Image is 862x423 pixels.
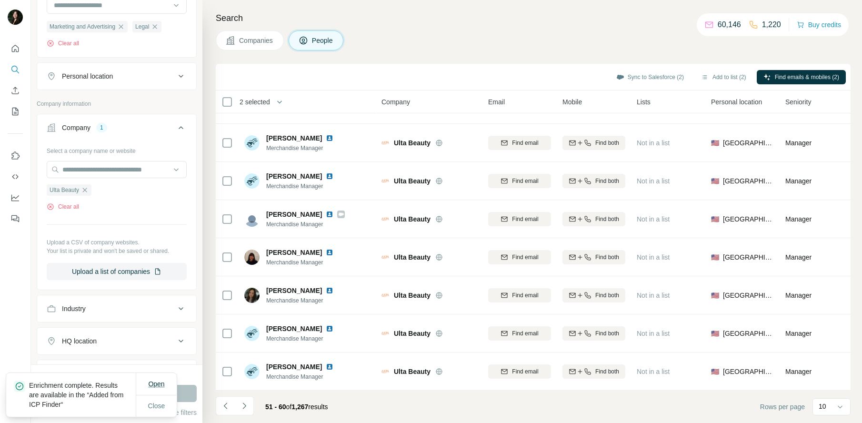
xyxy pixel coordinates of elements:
h4: Search [216,11,851,25]
button: Industry [37,297,196,320]
span: 1,267 [291,403,308,411]
span: Email [488,97,505,107]
span: [PERSON_NAME] [266,171,322,181]
img: Logo of Ulta Beauty [381,177,389,185]
button: Find both [562,212,625,226]
span: Ulta Beauty [394,252,431,262]
span: Mobile [562,97,582,107]
span: [GEOGRAPHIC_DATA] [723,367,774,376]
span: [GEOGRAPHIC_DATA] [723,138,774,148]
button: Find both [562,364,625,379]
span: Manager [785,368,812,375]
span: Not in a list [637,330,670,337]
img: Avatar [8,10,23,25]
span: Find email [512,329,538,338]
span: [GEOGRAPHIC_DATA] [723,291,774,300]
span: Not in a list [637,215,670,223]
span: Merchandise Manager [266,373,345,381]
img: LinkedIn logo [326,325,333,332]
button: Find both [562,136,625,150]
span: Find both [595,215,619,223]
button: Annual revenue ($) [37,362,196,385]
span: Find email [512,177,538,185]
button: Enrich CSV [8,82,23,99]
img: Avatar [244,173,260,189]
button: Close [141,397,172,414]
span: Merchandise Manager [266,144,345,152]
span: 🇺🇸 [711,138,719,148]
div: Select a company name or website [47,143,187,155]
span: 🇺🇸 [711,252,719,262]
button: Clear all [47,202,79,211]
span: Merchandise Manager [266,182,345,191]
p: Enrichment complete. Results are available in the “Added from ICP Finder“ [29,381,136,409]
button: Add to list (2) [694,70,753,84]
span: [GEOGRAPHIC_DATA] [723,329,774,338]
span: Merchandise Manager [266,296,345,305]
span: Not in a list [637,253,670,261]
span: 🇺🇸 [711,214,719,224]
button: HQ location [37,330,196,352]
span: [GEOGRAPHIC_DATA] [723,214,774,224]
span: 🇺🇸 [711,329,719,338]
span: Company [381,97,410,107]
button: Search [8,61,23,78]
button: Find email [488,174,551,188]
span: Merchandise Manager [266,220,345,229]
span: Ulta Beauty [394,176,431,186]
span: 🇺🇸 [711,367,719,376]
span: Not in a list [637,368,670,375]
span: Find both [595,291,619,300]
span: Not in a list [637,292,670,299]
span: Merchandise Manager [266,334,345,343]
span: [PERSON_NAME] [266,362,322,372]
button: Find email [488,326,551,341]
span: [PERSON_NAME] [266,210,322,219]
img: Logo of Ulta Beauty [381,215,389,223]
button: Use Surfe on LinkedIn [8,147,23,164]
span: of [286,403,292,411]
button: Find emails & mobiles (2) [757,70,846,84]
button: Find email [488,288,551,302]
span: Ulta Beauty [394,367,431,376]
span: Rows per page [760,402,805,412]
img: Avatar [244,250,260,265]
img: LinkedIn logo [326,134,333,142]
p: 1,220 [762,19,781,30]
button: Find both [562,288,625,302]
span: Find email [512,215,538,223]
img: LinkedIn logo [326,211,333,218]
p: Company information [37,100,197,108]
span: Find email [512,139,538,147]
span: Find both [595,253,619,262]
img: Logo of Ulta Beauty [381,253,389,261]
span: 2 selected [240,97,270,107]
span: Seniority [785,97,811,107]
span: Manager [785,330,812,337]
span: [PERSON_NAME] [266,248,322,257]
span: Open [148,380,164,388]
button: Quick start [8,40,23,57]
button: Feedback [8,210,23,227]
span: Not in a list [637,139,670,147]
img: LinkedIn logo [326,172,333,180]
div: HQ location [62,336,97,346]
span: Find email [512,291,538,300]
img: LinkedIn logo [326,363,333,371]
span: People [312,36,334,45]
button: Upload a list of companies [47,263,187,280]
button: Sync to Salesforce (2) [610,70,691,84]
span: [PERSON_NAME] [266,324,322,333]
span: Not in a list [637,177,670,185]
img: Avatar [244,135,260,151]
button: Navigate to next page [235,396,254,415]
span: Ulta Beauty [50,186,79,194]
span: Find both [595,139,619,147]
span: Legal [135,22,149,31]
img: Avatar [244,288,260,303]
img: Logo of Ulta Beauty [381,368,389,375]
button: Find email [488,136,551,150]
span: Ulta Beauty [394,214,431,224]
span: Merchandise Manager [266,258,345,267]
span: Companies [239,36,274,45]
